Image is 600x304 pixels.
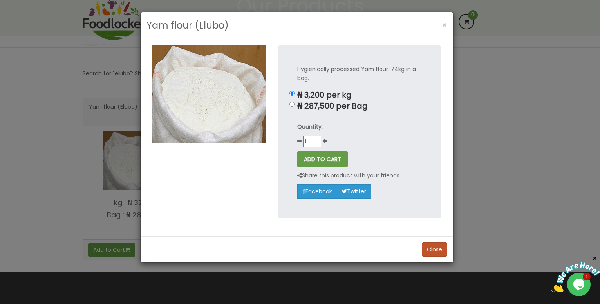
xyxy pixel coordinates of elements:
h3: Yam flour (Elubo) [146,18,229,33]
p: ₦ 3,200 per kg [297,91,422,100]
strong: Quantity: [297,123,323,131]
p: ₦ 287,500 per Bag [297,102,422,111]
span: × [442,20,447,31]
button: Close [438,17,451,33]
input: ₦ 287,500 per Bag [289,102,295,107]
iframe: chat widget [551,255,600,292]
button: ADD TO CART [297,151,348,167]
a: Facebook [297,184,337,198]
a: Twitter [337,184,371,198]
p: Share this product with your friends [297,171,399,180]
img: Yam flour (Elubo) [152,45,266,142]
input: ₦ 3,200 per kg [289,91,295,96]
button: Close [422,242,447,257]
p: Hygienically processed Yam flour. 74kg in a bag. [297,65,422,83]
